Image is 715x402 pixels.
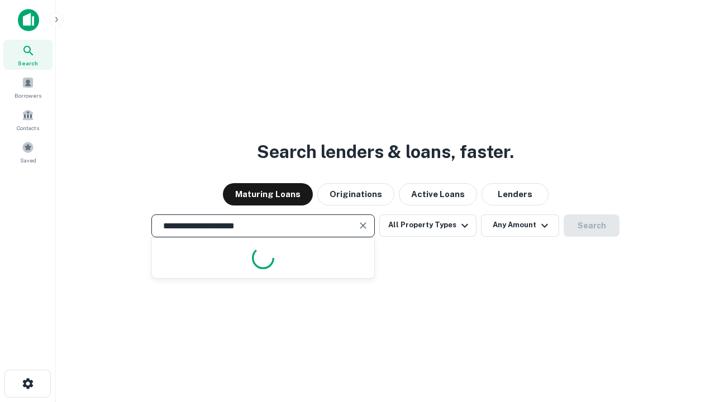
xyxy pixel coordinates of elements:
[17,123,39,132] span: Contacts
[15,91,41,100] span: Borrowers
[3,40,53,70] a: Search
[3,104,53,135] a: Contacts
[257,138,514,165] h3: Search lenders & loans, faster.
[482,183,549,205] button: Lenders
[659,277,715,331] iframe: Chat Widget
[317,183,394,205] button: Originations
[18,9,39,31] img: capitalize-icon.png
[399,183,477,205] button: Active Loans
[20,156,36,165] span: Saved
[3,137,53,167] a: Saved
[355,218,371,233] button: Clear
[481,214,559,237] button: Any Amount
[379,214,476,237] button: All Property Types
[223,183,313,205] button: Maturing Loans
[18,59,38,68] span: Search
[3,72,53,102] a: Borrowers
